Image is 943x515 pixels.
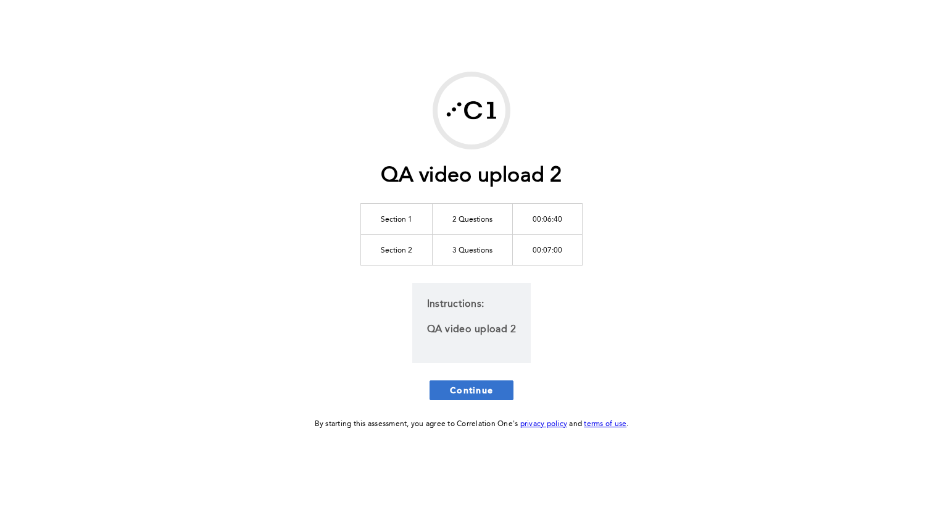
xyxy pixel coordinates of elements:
[361,234,433,265] td: Section 2
[433,234,513,265] td: 3 Questions
[520,421,568,428] a: privacy policy
[412,283,531,363] div: Instructions:
[427,321,516,338] p: QA video upload 2
[381,164,562,189] h1: QA video upload 2
[430,380,513,400] button: Continue
[315,417,629,431] div: By starting this assessment, you agree to Correlation One's and .
[433,203,513,234] td: 2 Questions
[513,203,583,234] td: 00:06:40
[450,384,493,396] span: Continue
[438,77,505,144] img: Correlation One
[361,203,433,234] td: Section 1
[513,234,583,265] td: 00:07:00
[584,421,626,428] a: terms of use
